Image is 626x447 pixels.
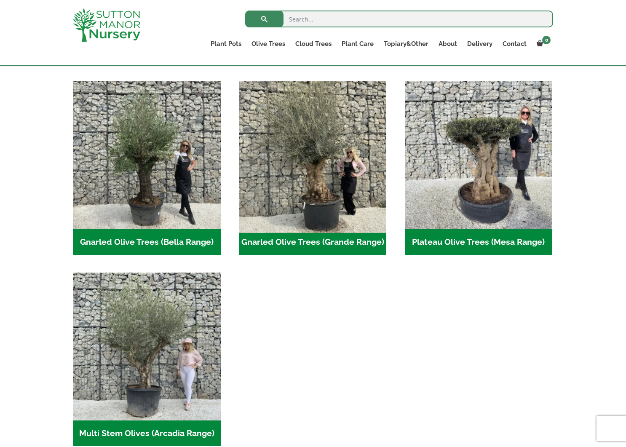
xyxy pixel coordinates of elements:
[73,81,221,255] a: Visit product category Gnarled Olive Trees (Bella Range)
[206,38,246,50] a: Plant Pots
[73,81,221,229] img: Gnarled Olive Trees (Bella Range)
[73,420,221,447] h2: Multi Stem Olives (Arcadia Range)
[73,273,221,446] a: Visit product category Multi Stem Olives (Arcadia Range)
[290,38,337,50] a: Cloud Trees
[235,78,390,233] img: Gnarled Olive Trees (Grande Range)
[532,38,553,50] a: 0
[379,38,433,50] a: Topiary&Other
[405,229,553,255] h2: Plateau Olive Trees (Mesa Range)
[245,11,553,27] input: Search...
[433,38,462,50] a: About
[239,229,387,255] h2: Gnarled Olive Trees (Grande Range)
[498,38,532,50] a: Contact
[542,36,551,44] span: 0
[246,38,290,50] a: Olive Trees
[405,81,553,255] a: Visit product category Plateau Olive Trees (Mesa Range)
[405,81,553,229] img: Plateau Olive Trees (Mesa Range)
[73,273,221,420] img: Multi Stem Olives (Arcadia Range)
[73,8,140,42] img: logo
[337,38,379,50] a: Plant Care
[73,229,221,255] h2: Gnarled Olive Trees (Bella Range)
[239,81,387,255] a: Visit product category Gnarled Olive Trees (Grande Range)
[462,38,498,50] a: Delivery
